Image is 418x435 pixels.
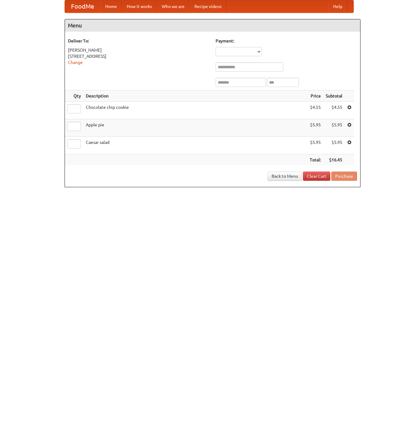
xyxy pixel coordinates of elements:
[68,53,209,59] div: [STREET_ADDRESS]
[323,90,345,102] th: Subtotal
[100,0,122,13] a: Home
[307,119,323,137] td: $5.95
[323,154,345,166] th: $16.45
[328,0,347,13] a: Help
[65,19,360,32] h4: Menu
[307,102,323,119] td: $4.55
[323,102,345,119] td: $4.55
[307,90,323,102] th: Price
[323,119,345,137] td: $5.95
[83,137,307,154] td: Caesar salad
[307,137,323,154] td: $5.95
[83,90,307,102] th: Description
[68,38,209,44] h5: Deliver To:
[157,0,189,13] a: Who we are
[68,47,209,53] div: [PERSON_NAME]
[268,172,302,181] a: Back to Menu
[122,0,157,13] a: How it works
[68,60,83,65] a: Change
[331,172,357,181] button: Purchase
[303,172,330,181] a: Clear Cart
[65,0,100,13] a: FoodMe
[65,90,83,102] th: Qty
[189,0,226,13] a: Recipe videos
[307,154,323,166] th: Total:
[83,119,307,137] td: Apple pie
[323,137,345,154] td: $5.95
[216,38,357,44] h5: Payment:
[83,102,307,119] td: Chocolate chip cookie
